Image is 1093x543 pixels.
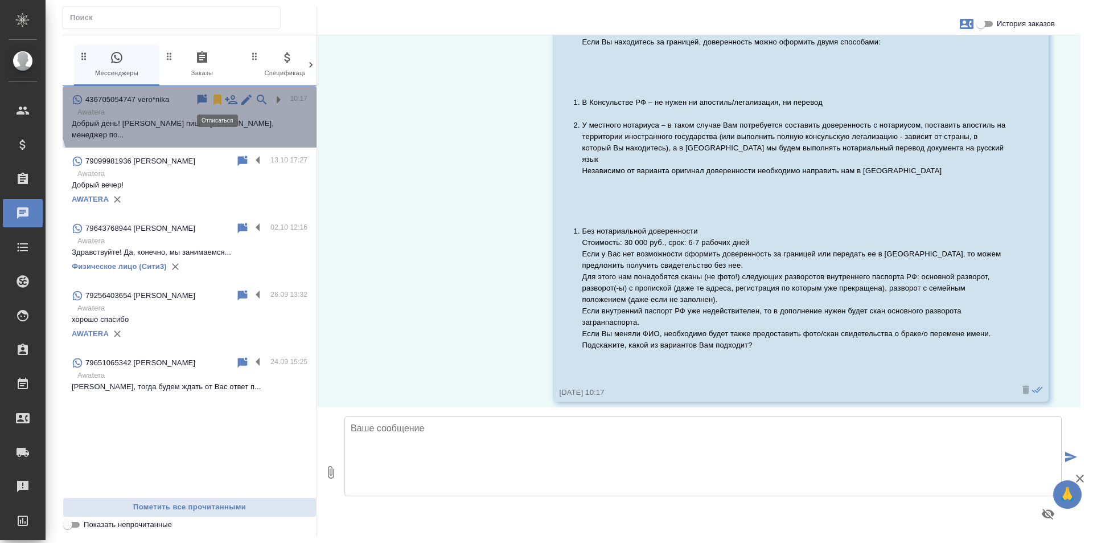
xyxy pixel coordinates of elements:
[85,156,195,167] p: 79099981936 [PERSON_NAME]
[997,18,1055,30] span: История заказов
[79,51,89,62] svg: Зажми и перетащи, чтобы поменять порядок вкладок
[84,519,172,530] span: Показать непрочитанные
[164,51,240,79] span: Заказы
[236,154,249,168] div: Пометить непрочитанным
[72,118,307,141] p: Добрый день! [PERSON_NAME] пишет [PERSON_NAME], менеджер по...
[195,93,209,107] div: Пометить непрочитанным
[249,51,326,79] span: Спецификации
[1034,500,1062,528] button: Предпросмотр
[560,387,1009,398] div: [DATE] 10:17
[72,179,307,191] p: Добрый вечер!
[72,195,109,203] a: AWATERA
[77,370,307,381] p: Awatera
[85,290,195,301] p: 79256403654 [PERSON_NAME]
[63,349,317,399] div: 79651065342 [PERSON_NAME]24.09 15:25Awatera[PERSON_NAME], тогда будем ждать от Вас ответ п...
[255,93,269,107] div: Привязать клиента
[1053,480,1082,509] button: 🙏
[72,314,307,325] p: хорошо спасибо
[236,356,249,370] div: Пометить непрочитанным
[249,51,260,62] svg: Зажми и перетащи, чтобы поменять порядок вкладок
[77,107,307,118] p: Awatera
[72,381,307,393] p: [PERSON_NAME], тогда будем ждать от Вас ответ п...
[85,94,169,105] p: 436705054747 vero*nika
[70,10,280,26] input: Поиск
[63,497,317,517] button: Пометить все прочитанными
[63,215,317,282] div: 79643768944 [PERSON_NAME]02.10 12:16AwateraЗдравствуйте! Да, конечно, мы занимаемся...Физическое ...
[63,282,317,349] div: 79256403654 [PERSON_NAME]26.09 13:32Awateraхорошо спасибоAWATERA
[109,325,126,342] button: Удалить привязку
[63,148,317,215] div: 79099981936 [PERSON_NAME]13.10 17:27AwateraДобрый вечер!AWATERA
[270,356,307,368] p: 24.09 15:25
[582,97,1009,108] li: В Консульстве РФ – не нужен ни апостиль/легализация, ни перевод
[77,303,307,314] p: Awatera
[290,93,307,104] p: 10:17
[77,168,307,179] p: Awatera
[1058,483,1077,507] span: 🙏
[953,10,980,38] button: Заявки
[270,289,307,300] p: 26.09 13:32
[240,93,253,107] div: Редактировать контакт
[224,93,238,107] div: Подписать на чат другого
[236,289,249,303] div: Пометить непрочитанным
[582,226,1009,351] li: Без нотариальной доверенности Стоимость: 30 000 руб., срок: 6-7 рабочих дней Если у Вас нет возмо...
[72,329,109,338] a: AWATERA
[167,258,184,275] button: Удалить привязку
[72,262,167,271] a: Физическое лицо (Сити3)
[582,120,1009,177] li: У местного нотариуса – в таком случае Вам потребуется составить доверенность с нотариусом, постав...
[85,357,195,369] p: 79651065342 [PERSON_NAME]
[79,51,155,79] span: Мессенджеры
[69,501,310,514] span: Пометить все прочитанными
[85,223,195,234] p: 79643768944 [PERSON_NAME]
[270,222,307,233] p: 02.10 12:16
[77,235,307,247] p: Awatera
[109,191,126,208] button: Удалить привязку
[270,154,307,166] p: 13.10 17:27
[72,247,307,258] p: Здравствуйте! Да, конечно, мы занимаемся...
[63,86,317,148] div: 436705054747 vero*nika10:17AwateraДобрый день! [PERSON_NAME] пишет [PERSON_NAME], менеджер по...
